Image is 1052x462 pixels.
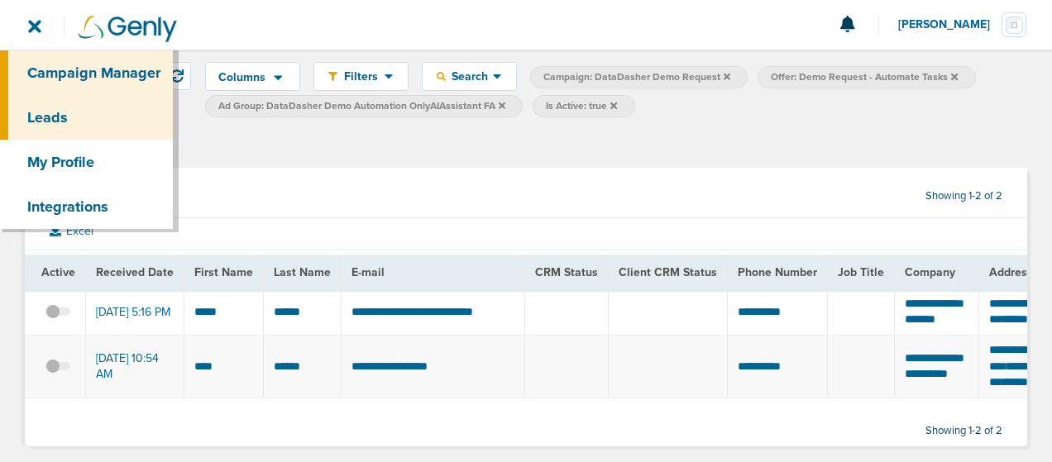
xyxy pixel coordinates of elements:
[96,265,174,279] span: Received Date
[194,265,253,279] span: First Name
[41,265,75,279] span: Active
[218,72,265,83] span: Columns
[37,221,106,241] button: Excel
[218,99,505,113] span: Ad Group: DataDasher Demo Automation OnlyAIAssistant FA
[337,69,385,83] span: Filters
[79,16,177,42] img: Genly
[535,265,598,279] span: CRM Status
[925,189,1002,203] span: Showing 1-2 of 2
[543,70,730,84] span: Campaign: DataDasher Demo Request
[274,265,331,279] span: Last Name
[446,69,493,83] span: Search
[86,335,184,398] td: [DATE] 10:54 AM
[925,424,1002,438] span: Showing 1-2 of 2
[351,265,385,279] span: E-mail
[895,255,979,289] th: Company
[738,265,817,279] span: Phone Number
[546,99,617,113] span: Is Active: true
[609,255,728,289] th: Client CRM Status
[86,289,184,336] td: [DATE] 5:16 PM
[898,19,1002,31] span: [PERSON_NAME]
[771,70,958,84] span: Offer: Demo Request - Automate Tasks
[828,255,895,289] th: Job Title
[979,255,1045,289] th: Address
